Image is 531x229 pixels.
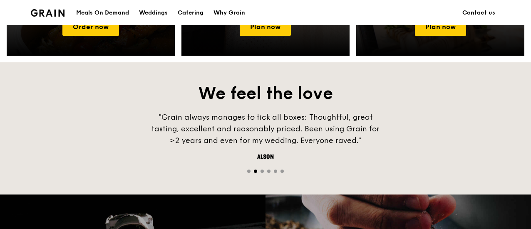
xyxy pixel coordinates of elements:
[280,170,284,173] span: Go to slide 6
[240,18,291,36] a: Plan now
[31,9,65,17] img: Grain
[134,0,173,25] a: Weddings
[261,170,264,173] span: Go to slide 3
[178,0,203,25] div: Catering
[254,170,257,173] span: Go to slide 2
[141,111,390,146] div: "Grain always manages to tick all boxes: Thoughtful, great tasting, excellent and reasonably pric...
[267,170,270,173] span: Go to slide 4
[274,170,277,173] span: Go to slide 5
[415,18,466,36] a: Plan now
[141,153,390,161] div: Alson
[247,170,251,173] span: Go to slide 1
[139,0,168,25] div: Weddings
[173,0,208,25] a: Catering
[213,0,245,25] div: Why Grain
[62,18,119,36] a: Order now
[457,0,500,25] a: Contact us
[76,0,129,25] div: Meals On Demand
[208,0,250,25] a: Why Grain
